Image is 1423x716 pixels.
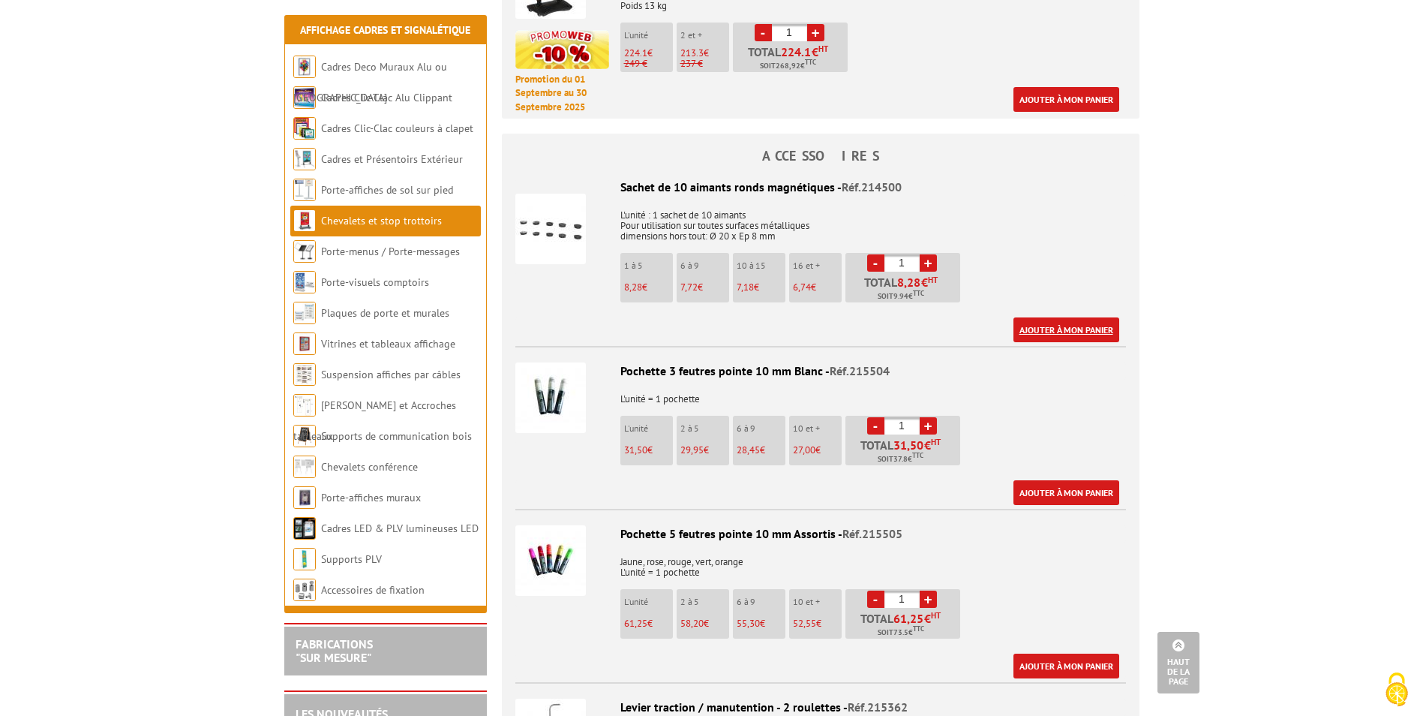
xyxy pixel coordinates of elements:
span: 268,92 [776,60,800,72]
p: L'unité [624,30,673,41]
sup: TTC [912,451,923,459]
p: 6 à 9 [680,260,729,271]
p: 249 € [624,59,673,69]
span: 37.8 [893,453,908,465]
p: € [624,445,673,456]
p: € [624,618,673,629]
a: Affichage Cadres et Signalétique [300,23,470,37]
span: 29,95 [680,444,704,456]
img: Plaques de porte et murales [293,302,316,324]
img: Pochette 5 feutres pointe 10 mm Assortis [515,525,586,596]
a: + [920,417,937,435]
sup: TTC [805,58,816,66]
span: 8,28 [897,276,921,288]
img: Porte-affiches muraux [293,486,316,509]
p: 1 à 5 [624,260,673,271]
img: Pochette 3 feutres pointe 10 mm Blanc [515,363,586,433]
h4: ACCESSOIRES [502,149,1139,164]
a: Ajouter à mon panier [1013,480,1119,505]
p: € [624,48,673,59]
a: - [755,24,772,41]
a: Ajouter à mon panier [1013,87,1119,112]
span: 58,20 [680,617,704,630]
p: Total [849,439,960,465]
img: Chevalets et stop trottoirs [293,209,316,232]
a: Porte-affiches de sol sur pied [321,183,453,197]
div: Pochette 3 feutres pointe 10 mm Blanc - [515,363,1126,380]
p: 6 à 9 [737,423,785,434]
span: Réf.215505 [842,526,902,541]
span: € [893,439,941,451]
p: € [680,48,729,59]
span: 224.1 [624,47,647,59]
span: 7,18 [737,281,754,293]
img: Cadres et Présentoirs Extérieur [293,148,316,170]
img: Cadres Deco Muraux Alu ou Bois [293,56,316,78]
img: Cadres Clic-Clac couleurs à clapet [293,117,316,140]
a: FABRICATIONS"Sur Mesure" [296,636,373,665]
p: L'unité [624,423,673,434]
span: Soit € [878,453,923,465]
img: Porte-visuels comptoirs [293,271,316,293]
img: Porte-affiches de sol sur pied [293,179,316,201]
a: Haut de la page [1157,632,1199,693]
a: Accessoires de fixation [321,583,425,597]
a: Porte-affiches muraux [321,491,421,504]
span: Réf.215504 [830,363,890,378]
p: Jaune, rose, rouge, vert, orange L'unité = 1 pochette [515,546,1126,578]
span: 9.94 [893,290,908,302]
p: 16 et + [793,260,842,271]
p: 2 à 5 [680,597,729,607]
span: Soit € [760,60,816,72]
p: L'unité : 1 sachet de 10 aimants Pour utilisation sur toutes surfaces métalliques dimensions hors... [515,200,1126,242]
span: € [893,612,941,624]
span: 55,30 [737,617,760,630]
span: Soit € [878,290,924,302]
a: Ajouter à mon panier [1013,654,1119,678]
a: - [867,417,884,435]
p: € [680,282,729,293]
span: 31,50 [893,439,924,451]
a: + [807,24,824,41]
p: 10 et + [793,423,842,434]
img: Cimaises et Accroches tableaux [293,394,316,417]
a: [PERSON_NAME] et Accroches tableaux [293,399,456,443]
img: Accessoires de fixation [293,579,316,601]
img: Vitrines et tableaux affichage [293,332,316,355]
p: € [680,445,729,456]
a: Cadres LED & PLV lumineuses LED [321,522,479,535]
p: € [737,282,785,293]
sup: HT [928,275,938,285]
p: 2 et + [680,30,729,41]
div: Pochette 5 feutres pointe 10 mm Assortis - [515,525,1126,543]
p: L'unité = 1 pochette [515,384,1126,405]
img: Porte-menus / Porte-messages [293,240,316,263]
a: Supports de communication bois [321,429,472,443]
p: 10 et + [793,597,842,607]
span: 73.5 [893,627,908,639]
span: 27,00 [793,444,815,456]
p: Promotion du 01 Septembre au 30 Septembre 2025 [515,73,609,115]
span: 7,72 [680,281,698,293]
p: € [793,282,842,293]
a: + [920,254,937,272]
a: Cadres Clic-Clac couleurs à clapet [321,122,473,135]
a: Porte-menus / Porte-messages [321,245,460,258]
p: 2 à 5 [680,423,729,434]
a: Cadres et Présentoirs Extérieur [321,152,463,166]
img: Cookies (fenêtre modale) [1378,671,1415,708]
p: Total [849,612,960,639]
a: Ajouter à mon panier [1013,317,1119,342]
span: 31,50 [624,444,647,456]
a: Suspension affiches par câbles [321,368,461,381]
p: 10 à 15 [737,260,785,271]
a: Vitrines et tableaux affichage [321,337,455,350]
p: Total [737,46,848,72]
a: Cadres Deco Muraux Alu ou [GEOGRAPHIC_DATA] [293,60,447,104]
sup: HT [931,610,941,621]
div: Sachet de 10 aimants ronds magnétiques - [515,179,1126,196]
a: - [867,254,884,272]
img: Chevalets conférence [293,456,316,478]
img: Supports PLV [293,548,316,570]
span: 8,28 [624,281,642,293]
